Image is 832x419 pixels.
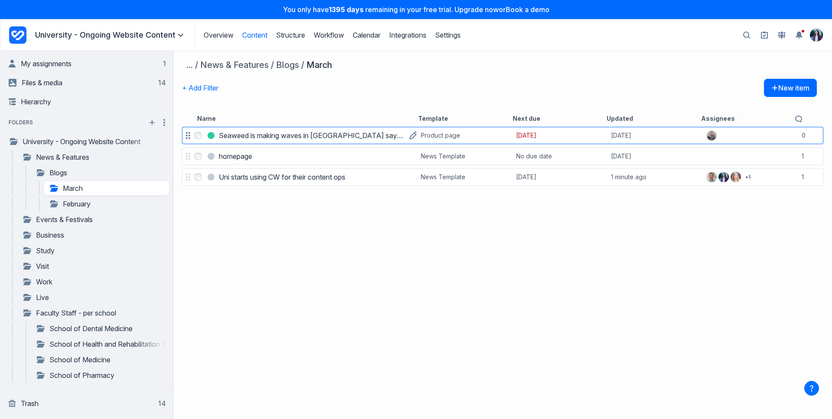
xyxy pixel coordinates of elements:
[611,152,631,161] span: [DATE]
[22,152,166,162] a: News & Features
[22,230,166,240] a: Business
[513,114,540,123] button: Next due
[731,172,741,180] span: ellejordan
[792,28,806,42] button: Toggle the notification sidebar
[775,28,789,42] a: People and Groups
[9,25,26,45] a: Project Dashboard
[156,78,166,87] div: 14
[159,117,169,128] button: More folder actions
[9,55,166,72] a: My assignments1
[706,131,717,138] span: oliverknowles1
[49,199,166,209] a: February
[186,61,193,69] button: ...
[607,114,633,123] button: Updated
[611,131,631,140] span: [DATE]
[718,172,729,180] span: cristinaiordachescu1
[36,323,166,334] a: School of Dental Medicine
[701,114,735,123] button: Assignees
[739,27,754,43] button: Open search
[9,136,166,147] a: University - Ongoing Website Content
[389,31,426,39] a: Integrations
[314,31,344,39] a: Workflow
[731,172,741,182] img: ellejordan
[3,118,38,127] span: folders
[22,78,62,87] span: Files & media
[36,355,166,365] a: School of Medicine
[353,31,380,39] a: Calendar
[706,172,717,180] span: angusedwardson3
[516,152,552,161] div: No due date
[22,214,166,225] a: Events & Festivals
[182,79,218,97] button: + Add Filter
[22,245,166,256] a: Study
[706,172,717,182] img: angusedwardson3
[197,114,216,123] button: Name
[219,130,405,141] a: Seaweed is making waves in [GEOGRAPHIC_DATA] says top food & drink development team
[706,130,717,141] img: oliverknowles1
[276,60,299,70] a: Blogs
[36,370,166,380] a: School of Pharmacy
[718,172,729,182] img: cristinaiordachescu1
[242,31,267,39] a: Content
[516,173,536,181] span: [DATE]
[809,28,823,42] summary: View profile menu
[204,31,234,39] a: Overview
[276,31,305,39] a: Structure
[418,114,448,123] button: Template
[9,74,166,91] a: Files & media14
[5,5,827,14] p: You only have remaining in your free trial. Upgrade now or Book a demo
[49,183,166,193] a: March
[516,131,536,140] span: [DATE]
[9,93,166,110] a: Hierarchy
[435,31,461,39] a: Settings
[22,261,166,271] a: Visit
[219,151,252,161] a: homepage
[35,30,186,40] summary: University - Ongoing Website Content
[161,59,166,68] div: 1
[21,399,39,408] span: Trash
[743,172,753,182] button: +1
[156,399,166,408] div: 14
[306,60,332,70] div: March
[810,29,823,42] img: Your avatar
[22,277,166,287] a: Work
[22,292,166,303] a: Live
[9,395,166,412] a: Trash14
[21,59,71,68] span: My assignments
[22,308,166,318] a: Faculty Staff - per school
[611,173,647,181] span: 1 minute ago
[764,79,817,97] button: New item
[219,172,345,182] a: Uni starts using CW for their content ops
[757,28,771,42] a: Setup guide
[200,60,269,70] a: News & Features
[36,168,166,178] a: Blogs
[36,339,166,349] a: School of Health and Rehabilitation Sciences
[329,5,364,14] strong: 1395 days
